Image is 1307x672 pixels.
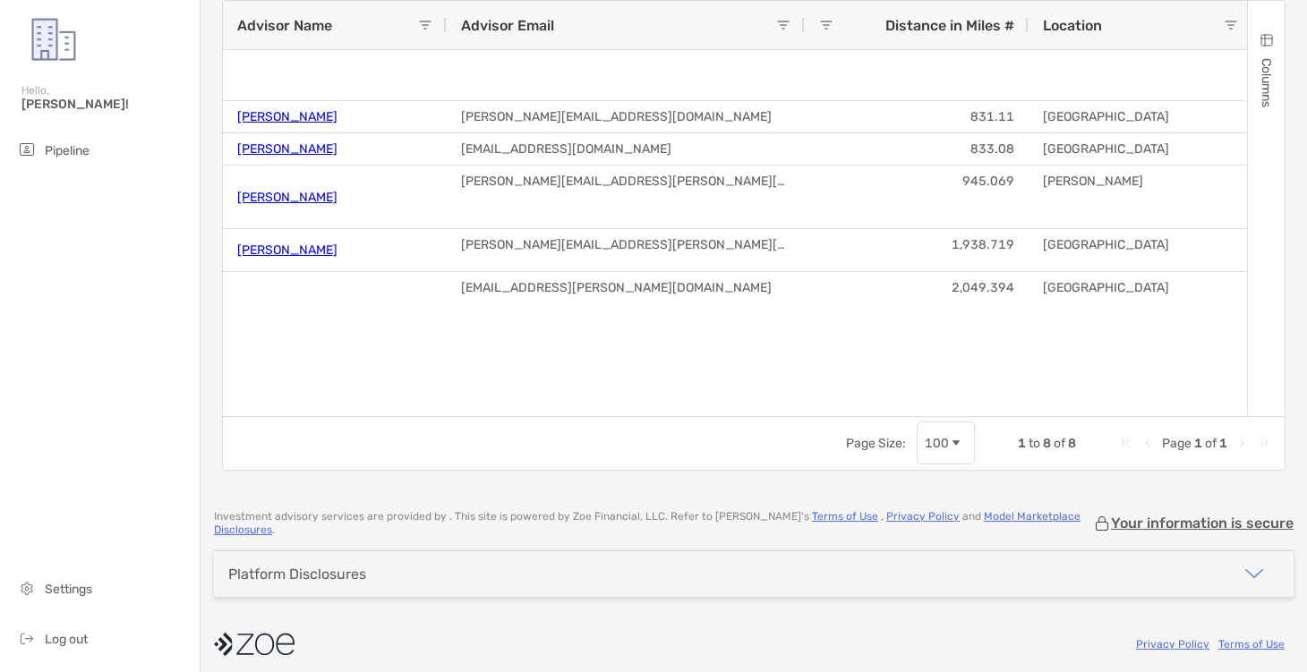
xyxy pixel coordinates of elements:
[228,566,366,583] div: Platform Disclosures
[812,510,878,523] a: Terms of Use
[214,510,1093,537] p: Investment advisory services are provided by . This site is powered by Zoe Financial, LLC. Refer ...
[214,510,1081,536] a: Model Marketplace Disclosures
[1029,272,1252,643] div: [GEOGRAPHIC_DATA]
[447,101,805,132] div: [PERSON_NAME][EMAIL_ADDRESS][DOMAIN_NAME]
[45,143,90,158] span: Pipeline
[805,101,1029,132] div: 831.11
[1111,515,1294,532] p: Your information is secure
[447,166,805,228] div: [PERSON_NAME][EMAIL_ADDRESS][PERSON_NAME][DOMAIN_NAME]
[1234,436,1249,450] div: Next Page
[886,510,960,523] a: Privacy Policy
[1029,166,1252,228] div: [PERSON_NAME]
[45,632,88,647] span: Log out
[805,272,1029,643] div: 2,049.394
[237,235,337,265] a: [PERSON_NAME]
[1219,436,1227,451] span: 1
[16,139,38,160] img: pipeline icon
[805,166,1029,228] div: 945.069
[805,133,1029,165] div: 833.08
[1162,436,1192,451] span: Page
[1218,638,1285,651] a: Terms of Use
[1256,436,1270,450] div: Last Page
[45,582,92,597] span: Settings
[237,134,337,164] a: [PERSON_NAME]
[21,97,189,112] span: [PERSON_NAME]!
[21,7,86,72] img: Zoe Logo
[885,17,1014,34] span: Distance in Miles #
[447,229,805,271] div: [PERSON_NAME][EMAIL_ADDRESS][PERSON_NAME][DOMAIN_NAME]
[1029,229,1252,271] div: [GEOGRAPHIC_DATA]
[1140,436,1155,450] div: Previous Page
[1243,563,1265,584] img: icon arrow
[1029,133,1252,165] div: [GEOGRAPHIC_DATA]
[1029,436,1040,451] span: to
[447,133,805,165] div: [EMAIL_ADDRESS][DOMAIN_NAME]
[917,421,975,464] div: Page Size
[1205,436,1217,451] span: of
[1043,17,1102,34] span: Location
[1259,58,1274,107] span: Columns
[846,436,906,451] div: Page Size:
[214,625,295,665] img: company logo
[1054,436,1065,451] span: of
[16,627,38,649] img: logout icon
[237,17,332,34] span: Advisor Name
[1119,436,1133,450] div: First Page
[237,183,337,212] a: [PERSON_NAME]
[16,577,38,599] img: settings icon
[447,272,805,643] div: [EMAIL_ADDRESS][PERSON_NAME][DOMAIN_NAME]
[1029,101,1252,132] div: [GEOGRAPHIC_DATA]
[805,229,1029,271] div: 1,938.719
[237,102,337,132] a: [PERSON_NAME]
[1018,436,1026,451] span: 1
[1068,436,1076,451] span: 8
[925,436,949,451] div: 100
[1136,638,1209,651] a: Privacy Policy
[1043,436,1051,451] span: 8
[461,17,554,34] span: Advisor Email
[1194,436,1202,451] span: 1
